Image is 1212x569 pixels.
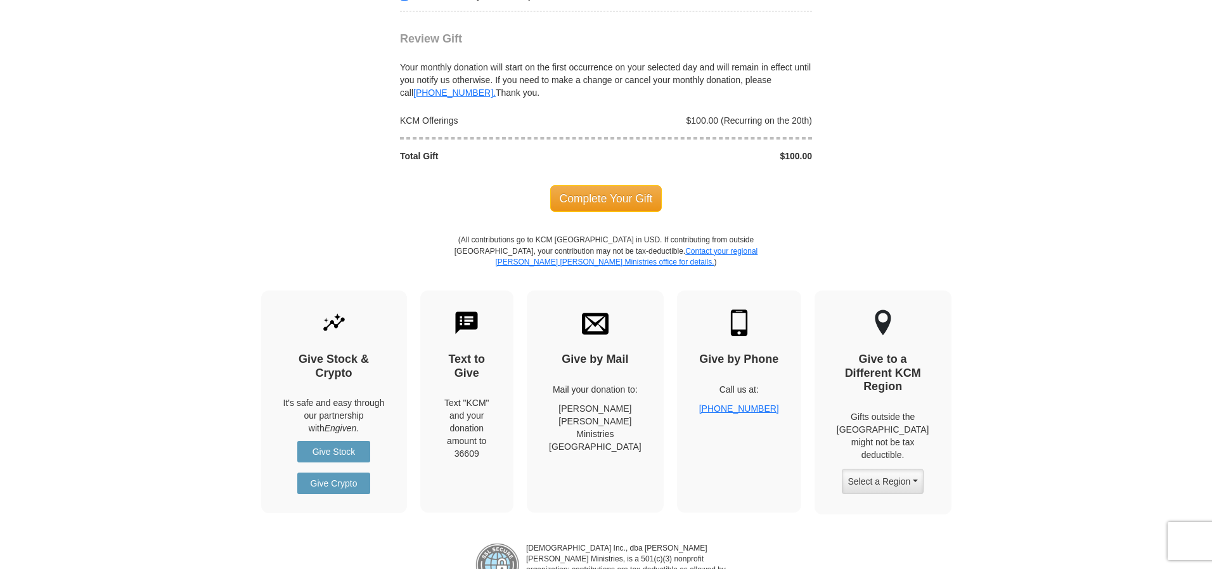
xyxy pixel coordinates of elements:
[699,353,779,367] h4: Give by Phone
[687,115,812,126] span: $100.00 (Recurring on the 20th)
[495,247,757,266] a: Contact your regional [PERSON_NAME] [PERSON_NAME] Ministries office for details.
[606,150,819,162] div: $100.00
[699,383,779,396] p: Call us at:
[549,402,641,453] p: [PERSON_NAME] [PERSON_NAME] Ministries [GEOGRAPHIC_DATA]
[394,150,607,162] div: Total Gift
[837,353,929,394] h4: Give to a Different KCM Region
[454,235,758,290] p: (All contributions go to KCM [GEOGRAPHIC_DATA] in USD. If contributing from outside [GEOGRAPHIC_D...
[321,310,347,336] img: give-by-stock.svg
[582,310,609,336] img: envelope.svg
[842,469,923,494] button: Select a Region
[442,353,492,380] h4: Text to Give
[453,310,480,336] img: text-to-give.svg
[400,46,812,99] div: Your monthly donation will start on the first occurrence on your selected day and will remain in ...
[874,310,892,336] img: other-region
[297,473,370,494] a: Give Crypto
[549,383,641,396] p: Mail your donation to:
[837,410,929,461] p: Gifts outside the [GEOGRAPHIC_DATA] might not be tax deductible.
[549,353,641,367] h4: Give by Mail
[394,114,607,127] div: KCM Offerings
[413,88,496,98] a: [PHONE_NUMBER].
[297,441,370,462] a: Give Stock
[550,185,662,212] span: Complete Your Gift
[283,353,385,380] h4: Give Stock & Crypto
[699,403,779,414] a: [PHONE_NUMBER]
[283,396,385,435] p: It's safe and easy through our partnership with
[325,423,359,433] i: Engiven.
[400,32,462,45] span: Review Gift
[726,310,752,336] img: mobile.svg
[442,396,492,460] div: Text "KCM" and your donation amount to 36609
